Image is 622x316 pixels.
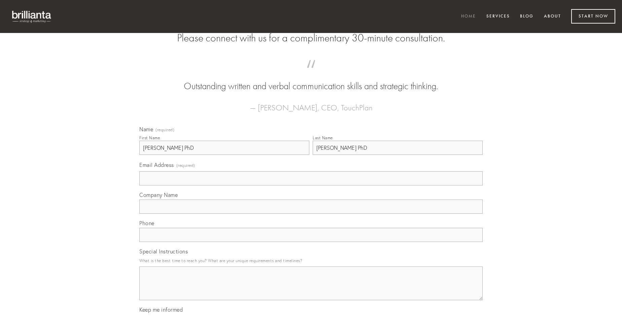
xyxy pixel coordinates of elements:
[482,11,514,22] a: Services
[139,220,154,226] span: Phone
[540,11,565,22] a: About
[571,9,615,24] a: Start Now
[150,93,472,114] figcaption: — [PERSON_NAME], CEO, TouchPlan
[150,67,472,93] blockquote: Outstanding written and verbal communication skills and strategic thinking.
[516,11,538,22] a: Blog
[139,256,483,265] p: What is the best time to reach you? What are your unique requirements and timelines?
[139,32,483,44] h2: Please connect with us for a complimentary 30-minute consultation.
[313,135,333,140] div: Last Name
[139,248,188,255] span: Special Instructions
[150,67,472,80] span: “
[139,306,183,313] span: Keep me informed
[155,128,174,132] span: (required)
[139,126,153,133] span: Name
[457,11,480,22] a: Home
[139,191,178,198] span: Company Name
[139,162,174,168] span: Email Address
[176,161,195,170] span: (required)
[139,135,160,140] div: First Name
[7,7,57,26] img: brillianta - research, strategy, marketing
